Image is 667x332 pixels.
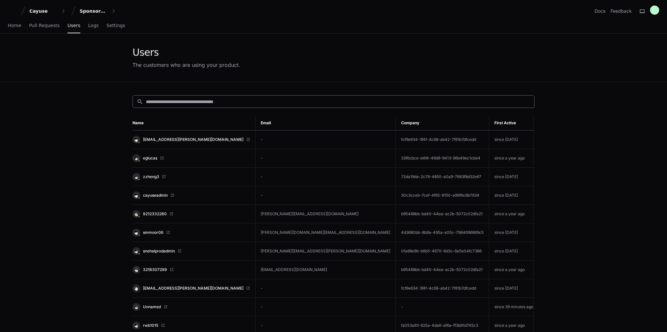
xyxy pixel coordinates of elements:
[489,242,534,261] td: since [DATE]
[88,18,99,33] a: Logs
[29,18,59,33] a: Pull Requests
[595,8,605,14] a: Docs
[534,130,568,149] td: in a minute
[143,249,175,254] span: snehalprodadmin
[256,205,396,223] td: [PERSON_NAME][EMAIL_ADDRESS][DOMAIN_NAME]
[133,192,139,198] img: 1.svg
[534,186,568,205] td: 5 minutes ago
[143,323,158,328] span: rwb1015
[27,5,69,17] button: Cayuse
[106,18,125,33] a: Settings
[534,116,568,130] th: Last Active
[143,174,159,179] span: zzheng3
[143,267,167,272] span: 3218307299
[133,211,139,217] img: 13.svg
[489,223,534,242] td: since [DATE]
[132,173,250,181] a: zzheng3
[132,247,250,255] a: snehalprodadmin
[133,229,139,235] img: 1.svg
[396,279,489,298] td: fcf9e634-3f4f-4c68-ab42-7f81b7dfcedd
[68,23,80,27] span: Users
[132,284,250,292] a: [EMAIL_ADDRESS][PERSON_NAME][DOMAIN_NAME]
[489,298,534,316] td: since 39 minutes ago
[396,205,489,223] td: b95488bb-bd40-44ea-ac2b-5072c02dfa21
[106,23,125,27] span: Settings
[396,168,489,186] td: 72da19da-2c78-4850-a0a9-7683f8d32e67
[133,155,139,161] img: 16.svg
[29,8,57,14] div: Cayuse
[534,261,568,279] td: 35 minutes ago
[256,116,396,130] th: Email
[132,61,240,69] div: The customers who are using your product.
[489,279,534,298] td: since [DATE]
[8,18,21,33] a: Home
[132,266,250,274] a: 3218307299
[256,168,396,186] td: -
[611,8,632,14] button: Feedback
[80,8,108,14] div: Sponsored Projects (SP4)
[133,304,139,310] img: 3.svg
[132,322,250,329] a: rwb1015
[132,116,256,130] th: Name
[143,304,161,309] span: Unnamed
[396,149,489,168] td: 33f6cbce-d4f4-49d9-9413-96b49ec1cbe4
[77,5,119,17] button: Sponsored Projects (SP4)
[489,130,534,149] td: since [DATE]
[143,286,243,291] span: [EMAIL_ADDRESS][PERSON_NAME][DOMAIN_NAME]
[256,261,396,279] td: [EMAIL_ADDRESS][DOMAIN_NAME]
[489,116,534,130] th: First Active
[133,136,139,143] img: 1.svg
[133,174,139,180] img: 3.svg
[256,223,396,242] td: [PERSON_NAME][DOMAIN_NAME][EMAIL_ADDRESS][DOMAIN_NAME]
[396,186,489,205] td: 30c3cceb-7cef-4f65-8150-a99f6c6b7634
[133,322,139,328] img: 14.svg
[396,116,489,130] th: Company
[143,211,167,217] span: 9212332280
[534,149,568,168] td: a minute ago
[132,136,250,143] a: [EMAIL_ADDRESS][PERSON_NAME][DOMAIN_NAME]
[396,223,489,242] td: 4d3680bb-8b9a-495a-a05c-7984696869c5
[133,266,139,273] img: 6.svg
[534,168,568,186] td: 2 minutes ago
[132,191,250,199] a: cayuseadmin
[132,210,250,218] a: 9212332280
[133,248,139,254] img: 2.svg
[143,193,168,198] span: cayuseadmin
[68,18,80,33] a: Users
[534,242,568,261] td: 27 minutes ago
[132,303,250,311] a: Unnamed
[256,149,396,168] td: -
[143,230,163,235] span: smmoor06
[88,23,99,27] span: Logs
[396,130,489,149] td: fcf9e634-3f4f-4c68-ab42-7f81b7dfcedd
[133,285,139,291] img: 10.svg
[256,279,396,298] td: -
[489,149,534,168] td: since a year ago
[256,242,396,261] td: [PERSON_NAME][EMAIL_ADDRESS][PERSON_NAME][DOMAIN_NAME]
[534,298,568,316] td: 39 minutes ago
[256,298,396,316] td: -
[132,154,250,162] a: eglucas
[489,261,534,279] td: since a year ago
[29,23,59,27] span: Pull Requests
[489,205,534,223] td: since a year ago
[534,279,568,298] td: 38 minutes ago
[256,130,396,149] td: -
[256,186,396,205] td: -
[143,137,243,142] span: [EMAIL_ADDRESS][PERSON_NAME][DOMAIN_NAME]
[534,205,568,223] td: 8 minutes ago
[8,23,21,27] span: Home
[143,156,157,161] span: eglucas
[489,168,534,186] td: since [DATE]
[396,242,489,261] td: 0fa88e9b-b6b5-4670-8d3c-6e5e04fc7386
[396,261,489,279] td: b95488bb-bd40-44ea-ac2b-5072c02dfa21
[132,229,250,236] a: smmoor06
[534,223,568,242] td: 11 minutes ago
[396,298,489,316] td: -
[489,186,534,205] td: since [DATE]
[132,47,240,58] div: Users
[137,98,143,105] mat-icon: search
